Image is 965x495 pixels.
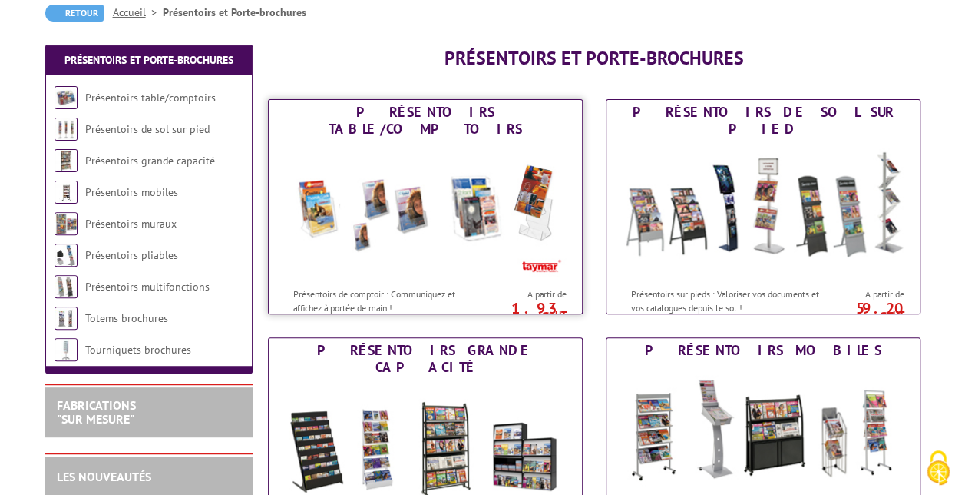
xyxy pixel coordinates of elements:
[554,308,566,321] sup: HT
[487,288,566,301] span: A partir de
[911,443,965,495] button: Cookies (fenêtre modale)
[85,185,178,199] a: Présentoirs mobiles
[606,99,920,314] a: Présentoirs de sol sur pied Présentoirs de sol sur pied Présentoirs sur pieds : Valoriser vos doc...
[818,304,904,322] p: 59.20 €
[55,275,78,298] img: Présentoirs multifonctions
[293,287,484,314] p: Présentoirs de comptoir : Communiquez et affichez à portée de main !
[55,307,78,330] img: Totems brochures
[85,311,168,325] a: Totems brochures
[55,86,78,109] img: Présentoirs table/comptoirs
[273,342,578,376] div: Présentoirs grande capacité
[85,122,210,136] a: Présentoirs de sol sur pied
[57,397,136,427] a: FABRICATIONS"Sur Mesure"
[631,287,821,314] p: Présentoirs sur pieds : Valoriser vos documents et vos catalogues depuis le sol !
[825,288,904,301] span: A partir de
[85,154,215,168] a: Présentoirs grande capacité
[621,141,905,280] img: Présentoirs de sol sur pied
[273,104,578,138] div: Présentoirs table/comptoirs
[268,99,583,314] a: Présentoirs table/comptoirs Présentoirs table/comptoirs Présentoirs de comptoir : Communiquez et ...
[85,248,178,262] a: Présentoirs pliables
[55,118,78,141] img: Présentoirs de sol sur pied
[55,181,78,204] img: Présentoirs mobiles
[55,149,78,172] img: Présentoirs grande capacité
[919,449,957,487] img: Cookies (fenêtre modale)
[480,304,566,322] p: 1.93 €
[892,308,904,321] sup: HT
[45,5,104,22] a: Retour
[85,91,216,105] a: Présentoirs table/comptoirs
[85,217,177,231] a: Présentoirs muraux
[268,48,920,68] h1: Présentoirs et Porte-brochures
[283,141,567,280] img: Présentoirs table/comptoirs
[64,53,233,67] a: Présentoirs et Porte-brochures
[55,338,78,361] img: Tourniquets brochures
[55,244,78,267] img: Présentoirs pliables
[610,104,916,138] div: Présentoirs de sol sur pied
[55,212,78,235] img: Présentoirs muraux
[85,280,210,294] a: Présentoirs multifonctions
[57,469,151,484] a: LES NOUVEAUTÉS
[163,5,306,20] li: Présentoirs et Porte-brochures
[85,343,191,357] a: Tourniquets brochures
[113,5,163,19] a: Accueil
[610,342,916,359] div: Présentoirs mobiles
